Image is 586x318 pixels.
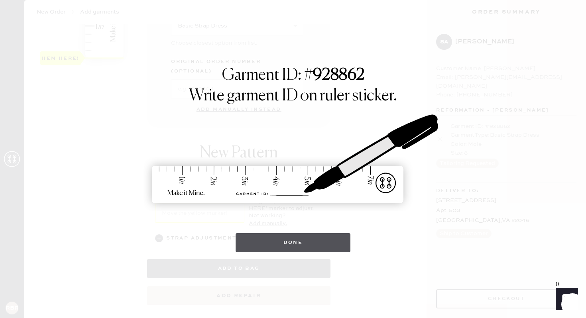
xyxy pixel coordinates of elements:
[189,86,397,106] h1: Write garment ID on ruler sticker.
[144,94,442,225] img: ruler-sticker-sharpie.svg
[236,233,351,252] button: Done
[313,67,364,83] strong: 928862
[222,66,364,86] h1: Garment ID: #
[548,282,582,316] iframe: Front Chat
